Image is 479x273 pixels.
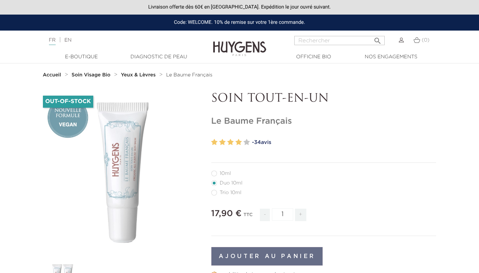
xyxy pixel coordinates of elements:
a: Diagnostic de peau [123,53,194,61]
label: 2 [219,137,225,148]
button: Ajouter au panier [211,247,323,266]
span: 34 [254,140,261,145]
a: Le Baume Français [166,72,212,78]
label: 1 [211,137,218,148]
strong: Accueil [43,73,61,77]
span: Le Baume Français [166,73,212,77]
span: + [295,209,306,221]
label: 10ml [211,171,239,176]
a: E-Boutique [46,53,117,61]
a: Nos engagements [356,53,427,61]
a: -34avis [252,137,436,148]
a: Yeux & Lèvres [121,72,157,78]
strong: Yeux & Lèvres [121,73,156,77]
h1: Le Baume Français [211,116,436,127]
div: | [45,36,194,44]
i:  [373,34,382,43]
a: Soin Visage Bio [72,72,112,78]
span: - [260,209,270,221]
a: Officine Bio [278,53,349,61]
label: Trio 10ml [211,190,250,196]
a: Accueil [43,72,63,78]
span: (0) [422,38,429,43]
p: SOIN TOUT-EN-UN [211,92,436,106]
input: Rechercher [294,36,385,45]
li: Out-of-Stock [43,96,94,108]
label: 3 [227,137,234,148]
a: FR [49,38,56,45]
button:  [371,34,384,43]
label: 5 [244,137,250,148]
strong: Soin Visage Bio [72,73,111,77]
input: Quantité [272,208,293,221]
label: 4 [235,137,242,148]
span: 17,90 € [211,209,242,218]
a: EN [64,38,71,43]
label: Duo 10ml [211,180,251,186]
img: Huygens [213,30,266,57]
div: TTC [244,207,253,226]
